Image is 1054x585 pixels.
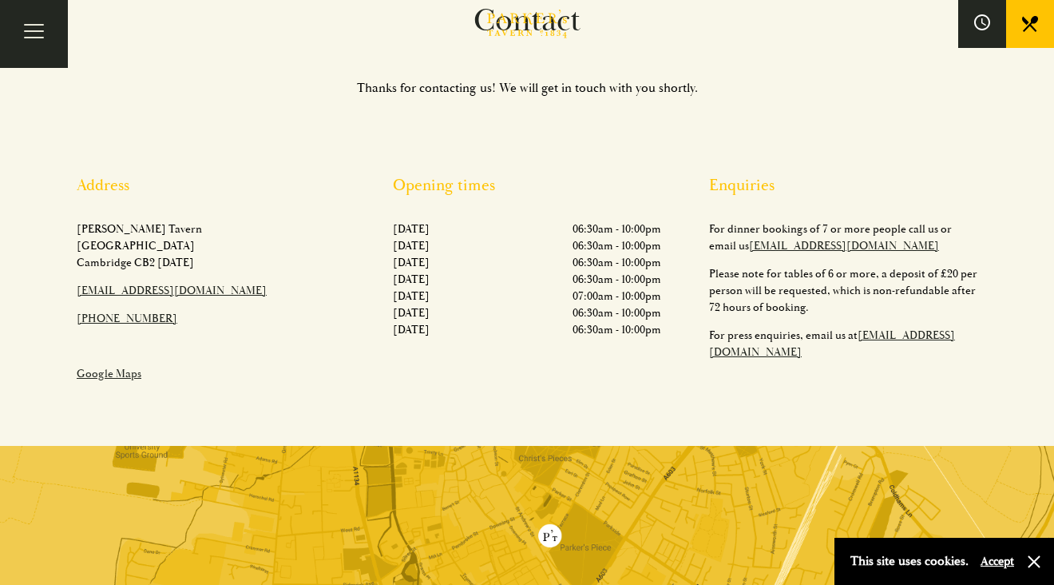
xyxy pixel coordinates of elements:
p: 07:00am - 10:00pm [573,288,661,304]
a: [EMAIL_ADDRESS][DOMAIN_NAME] [749,239,939,253]
p: For press enquiries, email us at [709,327,977,360]
p: [DATE] [393,304,430,321]
h2: Opening times [393,176,661,195]
a: [PHONE_NUMBER] [77,312,177,325]
p: [DATE] [393,288,430,304]
p: 06:30am - 10:00pm [573,321,661,338]
div: Thanks for contacting us! We will get in touch with you shortly. [48,80,1006,96]
h1: Contact [48,2,1006,40]
p: 06:30am - 10:00pm [573,271,661,288]
h2: Enquiries [709,176,977,195]
p: [DATE] [393,321,430,338]
p: [DATE] [393,271,430,288]
p: [DATE] [393,254,430,271]
a: Google Maps [77,367,141,380]
p: 06:30am - 10:00pm [573,304,661,321]
p: 06:30am - 10:00pm [573,254,661,271]
p: [DATE] [393,221,430,237]
p: 06:30am - 10:00pm [573,221,661,237]
p: This site uses cookies. [850,550,969,573]
p: 06:30am - 10:00pm [573,237,661,254]
p: For dinner bookings of 7 or more people call us or email us [709,221,977,254]
p: Please note for tables of 6 or more, a deposit of £20 per person will be requested, which is non-... [709,265,977,316]
button: Accept [981,554,1014,569]
p: [PERSON_NAME] Tavern [GEOGRAPHIC_DATA] Cambridge CB2 [DATE]​ [77,221,345,271]
p: [DATE] [393,237,430,254]
button: Close and accept [1026,554,1042,570]
h2: Address [77,176,345,195]
a: [EMAIL_ADDRESS][DOMAIN_NAME] [77,284,267,297]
